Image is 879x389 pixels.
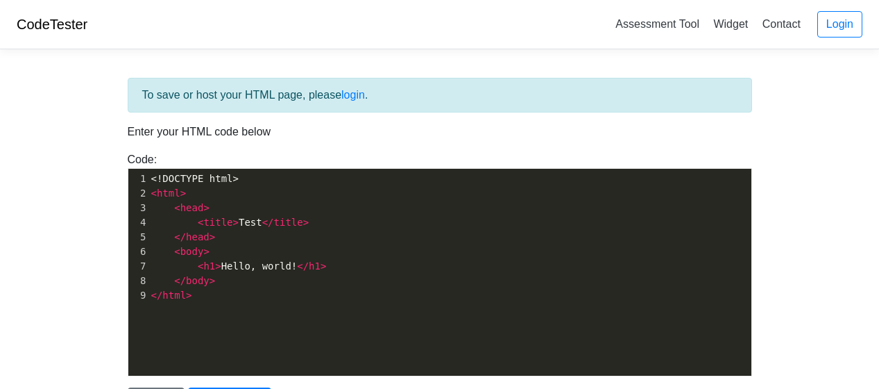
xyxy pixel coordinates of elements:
div: 1 [128,172,148,186]
span: > [186,290,191,301]
span: </ [174,231,186,242]
span: head [186,231,210,242]
span: < [174,202,180,213]
span: > [303,217,309,228]
span: </ [151,290,163,301]
p: Enter your HTML code below [128,124,752,140]
div: Code: [117,151,762,376]
span: > [215,260,221,272]
span: < [198,260,203,272]
span: < [174,246,180,257]
span: > [210,275,215,286]
span: > [321,260,326,272]
span: </ [262,217,274,228]
span: title [274,217,303,228]
a: login [341,89,365,101]
div: 6 [128,245,148,259]
span: > [210,231,215,242]
span: head [180,202,204,213]
a: Widget [708,13,753,35]
span: > [203,202,209,213]
span: > [233,217,239,228]
span: <!DOCTYPE html> [151,173,239,184]
div: 2 [128,186,148,201]
span: </ [297,260,309,272]
span: Hello, world! [151,260,327,272]
div: 3 [128,201,148,215]
span: body [186,275,210,286]
span: title [203,217,232,228]
a: Login [817,11,862,38]
span: < [198,217,203,228]
span: > [180,188,186,199]
span: < [151,188,157,199]
div: 7 [128,259,148,274]
a: Contact [757,13,806,35]
div: To save or host your HTML page, please . [128,78,752,113]
div: 8 [128,274,148,288]
span: </ [174,275,186,286]
span: html [162,290,186,301]
span: body [180,246,204,257]
span: > [203,246,209,257]
span: html [157,188,180,199]
div: 4 [128,215,148,230]
span: Test [151,217,309,228]
span: h1 [203,260,215,272]
a: Assessment Tool [610,13,705,35]
div: 5 [128,230,148,245]
span: h1 [309,260,321,272]
div: 9 [128,288,148,303]
a: CodeTester [17,17,87,32]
